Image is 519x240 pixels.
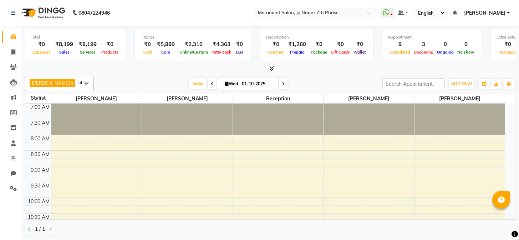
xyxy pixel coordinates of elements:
div: Total [31,34,120,40]
div: ₹0 [309,40,329,49]
span: Online/Custom [178,50,210,55]
div: ₹8,199 [76,40,100,49]
input: 2025-10-01 [240,79,275,89]
span: Completed [388,50,412,55]
span: Gift Cards [329,50,352,55]
div: 9:00 AM [29,166,51,174]
span: Ongoing [435,50,456,55]
div: 8:30 AM [29,151,51,158]
div: 10:30 AM [26,214,51,221]
div: 7:30 AM [29,119,51,127]
span: [PERSON_NAME] [32,80,70,86]
span: [PERSON_NAME] [324,94,414,103]
span: Wallet [352,50,367,55]
div: ₹5,889 [154,40,178,49]
div: Stylist [25,94,51,102]
div: Finance [141,34,246,40]
div: 8:00 AM [29,135,51,142]
div: 10:00 AM [26,198,51,205]
span: ADD NEW [451,81,472,86]
span: Upcoming [412,50,435,55]
input: Search Appointment [382,78,445,89]
img: logo [18,3,67,23]
div: ₹4,363 [210,40,233,49]
span: [PERSON_NAME] [142,94,233,103]
div: ₹0 [100,40,120,49]
span: Card [159,50,172,55]
div: 0 [435,40,456,49]
span: Reception [233,94,324,103]
span: No show [456,50,476,55]
div: 7:00 AM [29,104,51,111]
div: 3 [412,40,435,49]
div: ₹0 [329,40,352,49]
div: ₹2,310 [178,40,210,49]
span: Packages [497,50,519,55]
span: +4 [77,80,88,85]
span: Prepaid [288,50,306,55]
div: 9 [388,40,412,49]
span: [PERSON_NAME] [51,94,142,103]
div: ₹0 [233,40,246,49]
b: 08047224946 [78,3,110,23]
span: Package [309,50,329,55]
div: Appointment [388,34,476,40]
div: 9:30 AM [29,182,51,190]
span: [PERSON_NAME] [414,94,505,103]
span: Sales [57,50,71,55]
span: Voucher [266,50,285,55]
div: ₹0 [352,40,367,49]
div: 0 [456,40,476,49]
span: Cash [141,50,154,55]
span: Expenses [31,50,52,55]
span: Services [78,50,97,55]
span: Today [189,78,207,89]
span: Petty cash [210,50,233,55]
div: Redemption [266,34,367,40]
a: x [70,80,73,86]
span: Products [100,50,120,55]
div: ₹0 [266,40,285,49]
span: Due [234,50,245,55]
div: ₹0 [141,40,154,49]
div: ₹0 [497,40,519,49]
span: Wed [223,81,240,86]
div: ₹1,260 [285,40,309,49]
span: 1 / 1 [35,225,45,233]
button: ADD NEW [449,79,474,89]
div: ₹0 [31,40,52,49]
span: [PERSON_NAME] [464,9,505,17]
div: ₹8,199 [52,40,76,49]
